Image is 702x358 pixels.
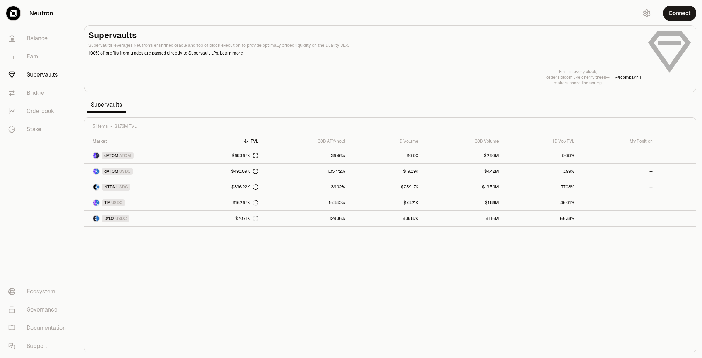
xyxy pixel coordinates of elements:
a: Supervaults [3,66,76,84]
a: $2.90M [423,148,503,163]
a: $19.89K [349,164,423,179]
a: NTRN LogoUSDC LogoNTRNUSDC [84,179,191,195]
p: orders bloom like cherry trees— [546,74,610,80]
a: $162.67K [191,195,263,210]
a: First in every block,orders bloom like cherry trees—makers share the spring. [546,69,610,86]
div: $498.09K [231,169,258,174]
a: $1.15M [423,211,503,226]
a: $693.67K [191,148,263,163]
img: USDC Logo [96,184,99,190]
a: -- [579,195,657,210]
a: 45.01% [503,195,579,210]
a: -- [579,211,657,226]
button: Connect [663,6,696,21]
a: $13.59M [423,179,503,195]
a: $73.21K [349,195,423,210]
a: $498.09K [191,164,263,179]
span: NTRN [104,184,116,190]
span: dATOM [104,153,119,158]
a: 77.08% [503,179,579,195]
span: USDC [116,184,128,190]
p: Supervaults leverages Neutron's enshrined oracle and top of block execution to provide optimally ... [88,42,642,49]
a: $259.17K [349,179,423,195]
span: TIA [104,200,110,206]
a: Governance [3,301,76,319]
div: 1D Vol/TVL [507,138,574,144]
img: TIA Logo [93,200,96,206]
a: 153.80% [263,195,349,210]
a: Orderbook [3,102,76,120]
a: 36.46% [263,148,349,163]
a: @jcompagni1 [615,74,642,80]
a: Documentation [3,319,76,337]
a: 3.99% [503,164,579,179]
img: USDC Logo [96,200,99,206]
a: -- [579,164,657,179]
a: dATOM LogoATOM LogodATOMATOM [84,148,191,163]
h2: Supervaults [88,30,642,41]
a: Learn more [220,50,243,56]
div: TVL [195,138,258,144]
div: $693.67K [232,153,258,158]
div: $336.22K [231,184,258,190]
img: DYDX Logo [93,216,96,221]
div: 30D Volume [427,138,499,144]
a: Ecosystem [3,282,76,301]
a: -- [579,179,657,195]
span: USDC [111,200,123,206]
a: Balance [3,29,76,48]
a: $39.87K [349,211,423,226]
img: dATOM Logo [93,153,96,158]
div: 30D APY/hold [267,138,345,144]
a: -- [579,148,657,163]
a: $1.89M [423,195,503,210]
a: TIA LogoUSDC LogoTIAUSDC [84,195,191,210]
div: My Position [583,138,653,144]
a: $0.00 [349,148,423,163]
a: 0.00% [503,148,579,163]
span: Supervaults [87,98,126,112]
span: USDC [115,216,127,221]
div: Market [93,138,187,144]
span: ATOM [119,153,131,158]
p: makers share the spring. [546,80,610,86]
a: $4.42M [423,164,503,179]
a: 1,357.72% [263,164,349,179]
img: USDC Logo [96,169,99,174]
div: $70.71K [235,216,258,221]
p: First in every block, [546,69,610,74]
img: NTRN Logo [93,184,96,190]
a: Support [3,337,76,355]
a: Bridge [3,84,76,102]
a: dATOM LogoUSDC LogodATOMUSDC [84,164,191,179]
a: 124.36% [263,211,349,226]
a: 36.92% [263,179,349,195]
div: $162.67K [232,200,258,206]
span: USDC [119,169,131,174]
a: DYDX LogoUSDC LogoDYDXUSDC [84,211,191,226]
span: dATOM [104,169,119,174]
img: USDC Logo [96,216,99,221]
a: Earn [3,48,76,66]
span: DYDX [104,216,115,221]
img: dATOM Logo [93,169,96,174]
div: 1D Volume [353,138,418,144]
p: @ jcompagni1 [615,74,642,80]
a: Stake [3,120,76,138]
img: ATOM Logo [96,153,99,158]
a: $336.22K [191,179,263,195]
span: $1.76M TVL [115,123,137,129]
a: 56.38% [503,211,579,226]
span: 5 items [93,123,108,129]
a: $70.71K [191,211,263,226]
p: 100% of profits from trades are passed directly to Supervault LPs. [88,50,642,56]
